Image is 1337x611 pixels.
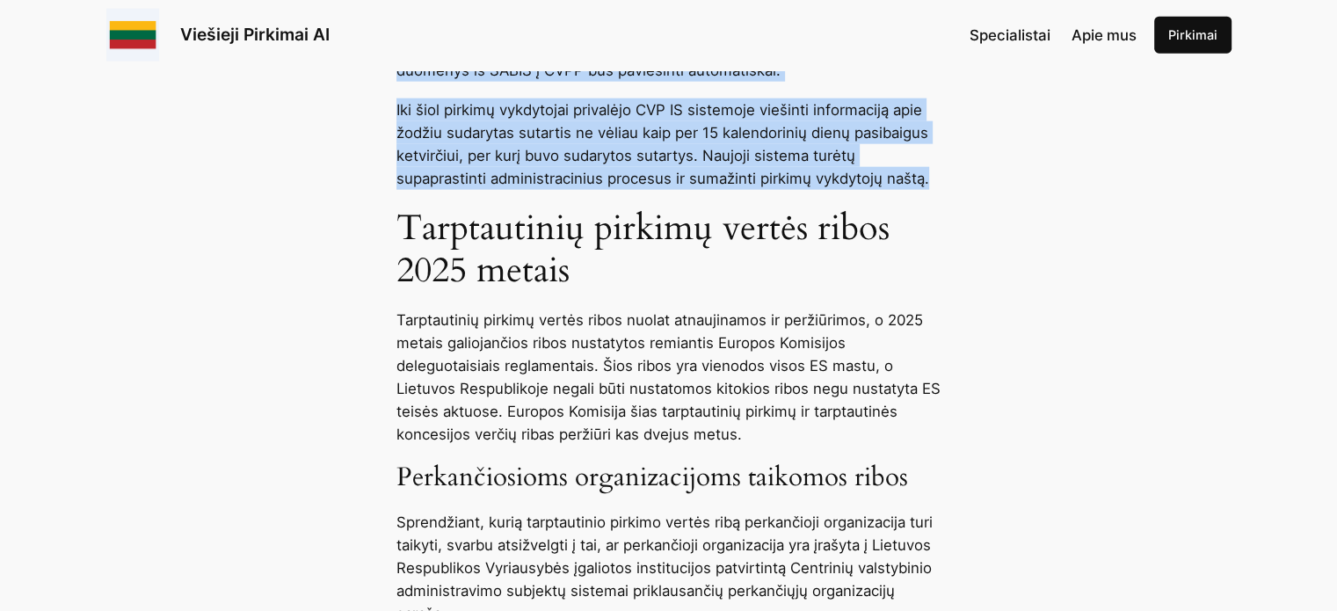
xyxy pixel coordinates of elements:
[970,24,1050,47] a: Specialistai
[1072,24,1137,47] a: Apie mus
[970,24,1137,47] nav: Navigation
[396,98,941,190] p: Iki šiol pirkimų vykdytojai privalėjo CVP IS sistemoje viešinti informaciją apie žodžiu sudarytas...
[396,309,941,446] p: Tarptautinių pirkimų vertės ribos nuolat atnaujinamos ir peržiūrimos, o 2025 metais galiojančios ...
[970,26,1050,44] span: Specialistai
[1154,17,1232,54] a: Pirkimai
[180,24,330,45] a: Viešieji Pirkimai AI
[106,9,159,62] img: Viešieji pirkimai logo
[1072,26,1137,44] span: Apie mus
[396,207,941,292] h2: Tarptautinių pirkimų vertės ribos 2025 metais
[396,462,941,494] h3: Perkančiosioms organizacijoms taikomos ribos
